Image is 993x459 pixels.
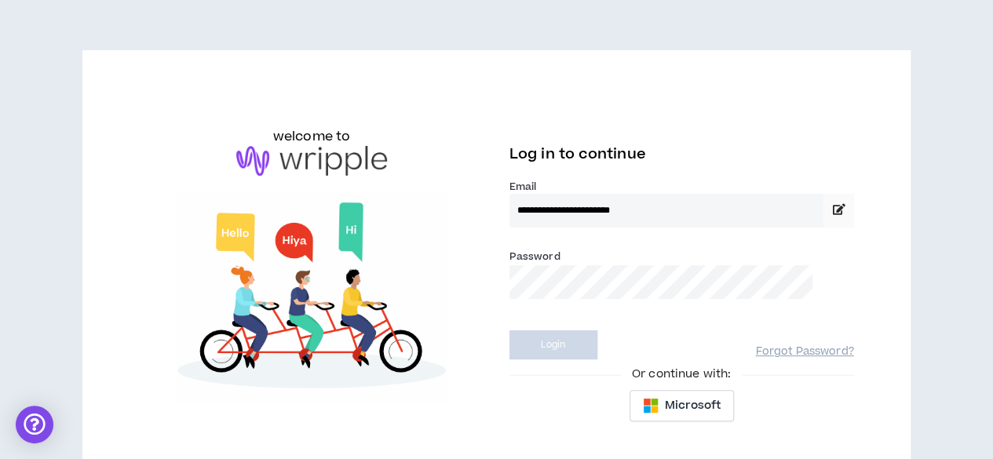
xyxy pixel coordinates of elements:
span: Or continue with: [621,366,742,383]
a: Forgot Password? [755,344,853,359]
button: Login [509,330,597,359]
button: Microsoft [630,390,734,421]
img: logo-brand.png [236,146,387,176]
div: Open Intercom Messenger [16,406,53,443]
span: Log in to continue [509,144,646,164]
img: Welcome to Wripple [139,191,484,405]
span: Microsoft [665,397,721,414]
label: Password [509,250,560,264]
label: Email [509,180,854,194]
h6: welcome to [273,127,351,146]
